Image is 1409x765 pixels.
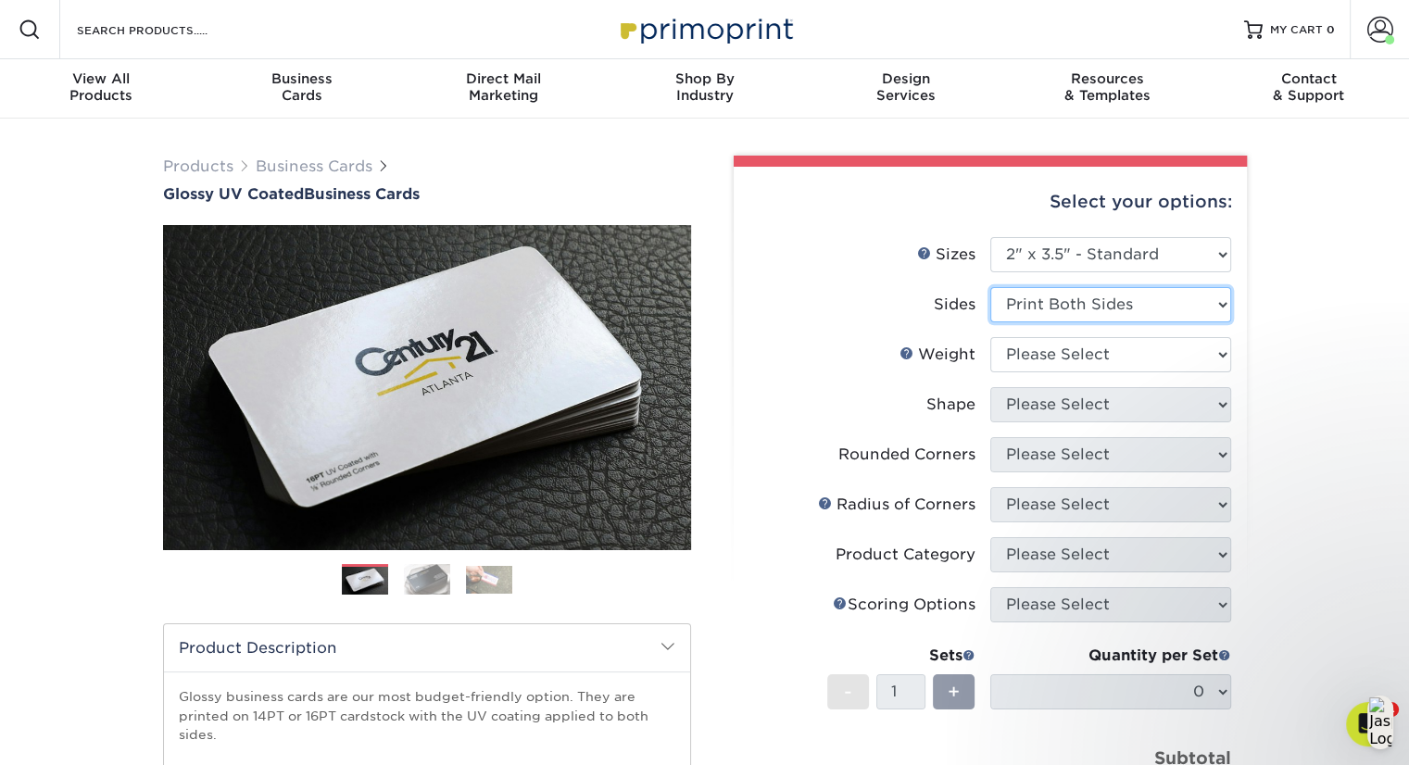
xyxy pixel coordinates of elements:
[1006,59,1207,119] a: Resources& Templates
[163,185,304,203] span: Glossy UV Coated
[827,645,975,667] div: Sets
[604,59,805,119] a: Shop ByIndustry
[818,494,975,516] div: Radius of Corners
[926,394,975,416] div: Shape
[163,185,691,203] h1: Business Cards
[833,594,975,616] div: Scoring Options
[163,123,691,651] img: Glossy UV Coated 01
[164,624,690,671] h2: Product Description
[604,70,805,87] span: Shop By
[934,294,975,316] div: Sides
[838,444,975,466] div: Rounded Corners
[1006,70,1207,104] div: & Templates
[612,9,798,49] img: Primoprint
[749,167,1232,237] div: Select your options:
[1006,70,1207,87] span: Resources
[917,244,975,266] div: Sizes
[1208,70,1409,87] span: Contact
[163,157,233,175] a: Products
[1208,70,1409,104] div: & Support
[1346,702,1390,746] iframe: Intercom live chat
[256,157,372,175] a: Business Cards
[163,185,691,203] a: Glossy UV CoatedBusiness Cards
[201,70,402,104] div: Cards
[1327,23,1335,36] span: 0
[1208,59,1409,119] a: Contact& Support
[403,70,604,87] span: Direct Mail
[948,678,960,706] span: +
[75,19,256,41] input: SEARCH PRODUCTS.....
[899,344,975,366] div: Weight
[805,70,1006,104] div: Services
[403,59,604,119] a: Direct MailMarketing
[844,678,852,706] span: -
[1270,22,1323,38] span: MY CART
[201,70,402,87] span: Business
[805,70,1006,87] span: Design
[836,544,975,566] div: Product Category
[990,645,1231,667] div: Quantity per Set
[201,59,402,119] a: BusinessCards
[404,564,450,596] img: Business Cards 02
[805,59,1006,119] a: DesignServices
[5,709,157,759] iframe: Google Customer Reviews
[466,566,512,594] img: Business Cards 03
[403,70,604,104] div: Marketing
[342,558,388,604] img: Business Cards 01
[604,70,805,104] div: Industry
